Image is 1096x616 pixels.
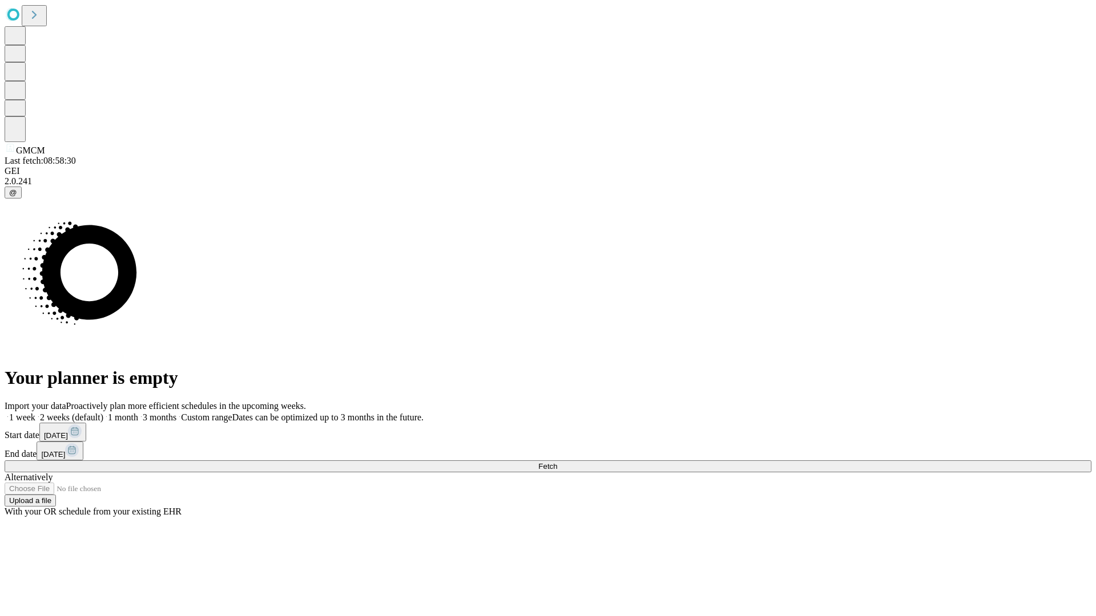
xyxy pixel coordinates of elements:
[9,412,35,422] span: 1 week
[5,176,1091,187] div: 2.0.241
[5,460,1091,472] button: Fetch
[5,423,1091,441] div: Start date
[5,441,1091,460] div: End date
[5,156,76,165] span: Last fetch: 08:58:30
[143,412,176,422] span: 3 months
[5,495,56,506] button: Upload a file
[5,472,53,482] span: Alternatively
[5,401,66,411] span: Import your data
[181,412,232,422] span: Custom range
[5,187,22,198] button: @
[108,412,138,422] span: 1 month
[538,462,557,471] span: Fetch
[232,412,424,422] span: Dates can be optimized up to 3 months in the future.
[39,423,86,441] button: [DATE]
[16,145,45,155] span: GMCM
[66,401,306,411] span: Proactively plan more efficient schedules in the upcoming weeks.
[5,506,182,516] span: With your OR schedule from your existing EHR
[5,367,1091,388] h1: Your planner is empty
[44,431,68,440] span: [DATE]
[37,441,83,460] button: [DATE]
[40,412,103,422] span: 2 weeks (default)
[5,166,1091,176] div: GEI
[41,450,65,459] span: [DATE]
[9,188,17,197] span: @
